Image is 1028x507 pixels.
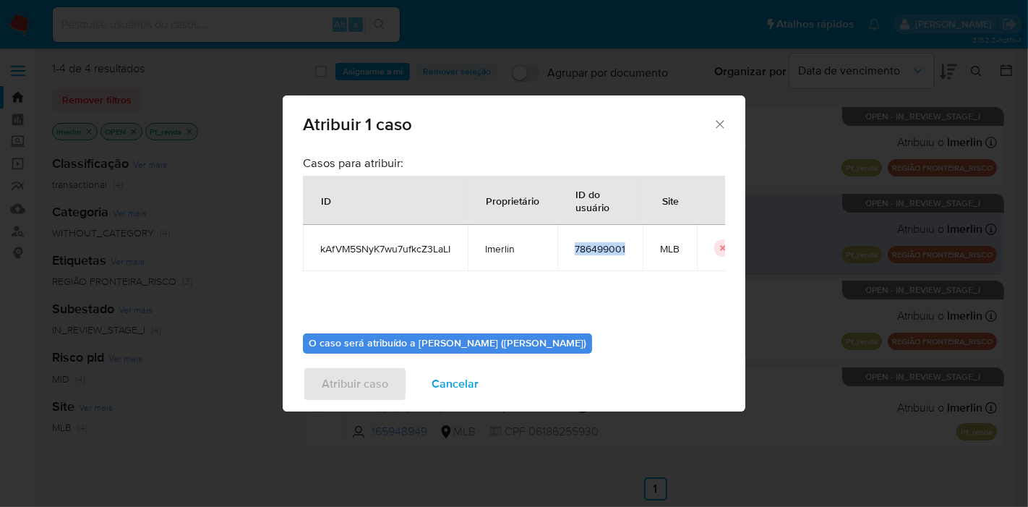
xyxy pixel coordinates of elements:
h3: Casos para atribuir: [303,155,725,170]
div: ID do usuário [558,176,642,224]
button: icon-button [714,239,732,257]
span: kAfVM5SNyK7wu7ufkcZ3LaLI [320,242,450,255]
div: Site [645,183,696,218]
div: ID [304,183,348,218]
span: Atribuir 1 caso [303,116,713,133]
button: Fechar a janela [713,117,726,130]
div: Proprietário [468,183,557,218]
span: MLB [660,242,680,255]
span: Cancelar [432,368,479,400]
button: Cancelar [413,367,497,401]
span: 786499001 [575,242,625,255]
span: lmerlin [485,242,540,255]
b: O caso será atribuído a [PERSON_NAME] ([PERSON_NAME]) [309,336,586,350]
div: assign-modal [283,95,745,412]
